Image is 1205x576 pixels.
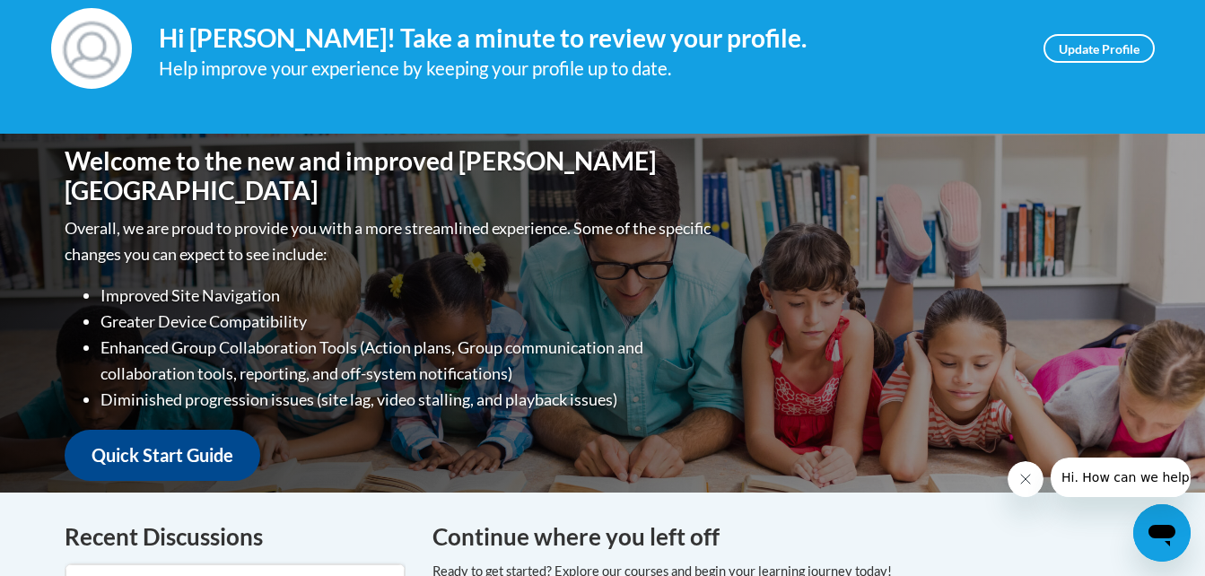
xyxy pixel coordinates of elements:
iframe: Message from company [1051,458,1191,497]
p: Overall, we are proud to provide you with a more streamlined experience. Some of the specific cha... [65,215,715,267]
li: Greater Device Compatibility [100,309,715,335]
div: Help improve your experience by keeping your profile up to date. [159,54,1017,83]
li: Diminished progression issues (site lag, video stalling, and playback issues) [100,387,715,413]
h4: Hi [PERSON_NAME]! Take a minute to review your profile. [159,23,1017,54]
li: Improved Site Navigation [100,283,715,309]
h4: Continue where you left off [432,519,1141,554]
span: Hi. How can we help? [11,13,145,27]
h4: Recent Discussions [65,519,406,554]
li: Enhanced Group Collaboration Tools (Action plans, Group communication and collaboration tools, re... [100,335,715,387]
iframe: Close message [1008,461,1043,497]
a: Quick Start Guide [65,430,260,481]
h1: Welcome to the new and improved [PERSON_NAME][GEOGRAPHIC_DATA] [65,146,715,206]
a: Update Profile [1043,34,1155,63]
img: Profile Image [51,8,132,89]
iframe: Button to launch messaging window [1133,504,1191,562]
